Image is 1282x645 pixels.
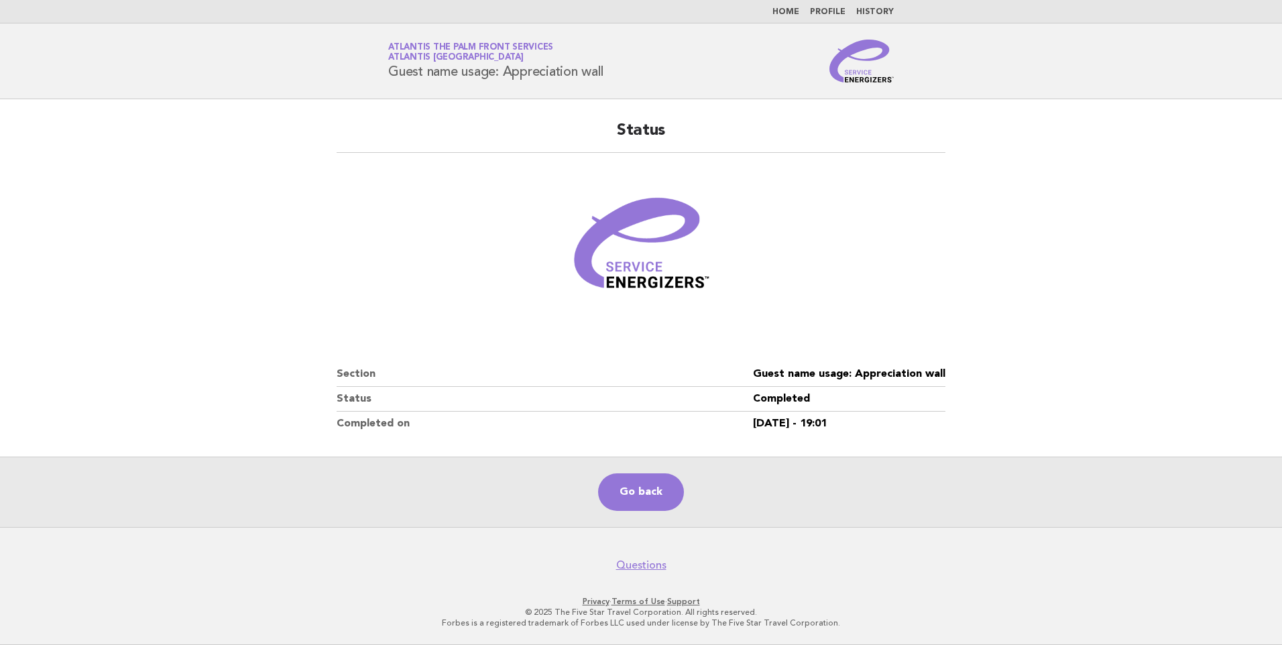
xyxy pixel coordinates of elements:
a: Support [667,597,700,606]
a: Profile [810,8,846,16]
a: Questions [616,559,666,572]
span: Atlantis [GEOGRAPHIC_DATA] [388,54,524,62]
dd: Completed [753,387,945,412]
dd: [DATE] - 19:01 [753,412,945,436]
p: Forbes is a registered trademark of Forbes LLC used under license by The Five Star Travel Corpora... [231,618,1051,628]
a: Privacy [583,597,609,606]
a: History [856,8,894,16]
img: Service Energizers [829,40,894,82]
p: · · [231,596,1051,607]
a: Home [772,8,799,16]
dt: Completed on [337,412,753,436]
img: Verified [561,169,721,330]
h1: Guest name usage: Appreciation wall [388,44,603,78]
dt: Section [337,362,753,387]
a: Atlantis The Palm Front ServicesAtlantis [GEOGRAPHIC_DATA] [388,43,553,62]
p: © 2025 The Five Star Travel Corporation. All rights reserved. [231,607,1051,618]
h2: Status [337,120,945,153]
dt: Status [337,387,753,412]
dd: Guest name usage: Appreciation wall [753,362,945,387]
a: Go back [598,473,684,511]
a: Terms of Use [611,597,665,606]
